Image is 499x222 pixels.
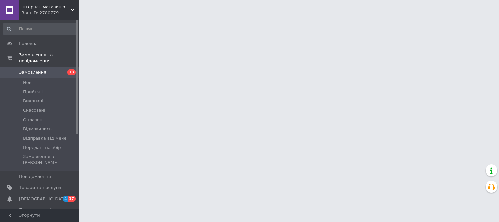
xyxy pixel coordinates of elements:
[68,196,76,202] span: 17
[23,98,43,104] span: Виконані
[21,10,79,16] div: Ваш ID: 2780779
[23,80,33,86] span: Нові
[19,69,46,75] span: Замовлення
[19,207,61,219] span: Показники роботи компанії
[67,69,76,75] span: 13
[21,4,71,10] span: Інтернет-магазин одягу та взуття Bebest-Style
[23,145,61,151] span: Передані на збір
[3,23,78,35] input: Пошук
[23,89,43,95] span: Прийняті
[19,174,51,180] span: Повідомлення
[19,196,68,202] span: [DEMOGRAPHIC_DATA]
[23,154,77,166] span: Замовлення з [PERSON_NAME]
[23,135,67,141] span: Відправка від мене
[23,126,52,132] span: Відмовились
[19,185,61,191] span: Товари та послуги
[19,52,79,64] span: Замовлення та повідомлення
[19,41,37,47] span: Головна
[23,107,45,113] span: Скасовані
[23,117,44,123] span: Оплачені
[63,196,68,202] span: 4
